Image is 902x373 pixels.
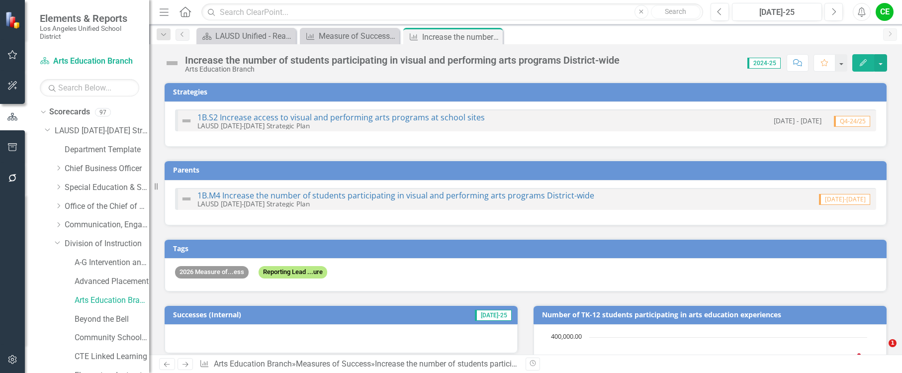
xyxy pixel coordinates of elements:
[868,339,892,363] iframe: Intercom live chat
[747,58,781,69] span: 2024-25
[180,193,192,205] img: Not Defined
[542,311,882,318] h3: Number of TK-12 students participating in arts education experiences
[732,3,822,21] button: [DATE]-25
[5,11,22,29] img: ClearPoint Strategy
[75,257,149,269] a: A-G Intervention and Support
[173,88,882,95] h3: Strategies
[199,30,293,42] a: LAUSD Unified - Ready for the World
[40,12,139,24] span: Elements & Reports
[65,201,149,212] a: Office of the Chief of Staff
[201,3,703,21] input: Search ClearPoint...
[551,332,582,341] text: 400,000.00
[40,24,139,41] small: Los Angeles Unified School District
[55,125,149,137] a: LAUSD [DATE]-[DATE] Strategic Plan
[75,351,149,363] a: CTE Linked Learning
[735,6,818,18] div: [DATE]-25
[259,266,327,279] span: Reporting Lead ...ure
[164,55,180,71] img: Not Defined
[75,295,149,306] a: Arts Education Branch
[876,3,894,21] button: CE
[185,66,620,73] div: Arts Education Branch
[180,115,192,127] img: Not Defined
[197,121,310,130] small: LAUSD [DATE]-[DATE] Strategic Plan
[215,30,293,42] div: LAUSD Unified - Ready for the World
[475,310,512,321] span: [DATE]-25
[185,55,620,66] div: Increase the number of students participating in visual and performing arts programs District-wide
[65,219,149,231] a: Communication, Engagement & Collaboration
[197,199,310,208] small: LAUSD [DATE]-[DATE] Strategic Plan
[651,5,701,19] button: Search
[214,359,292,369] a: Arts Education Branch
[75,276,149,287] a: Advanced Placement
[173,166,882,174] h3: Parents
[197,190,594,201] a: 1B.M4 Increase the number of students participating in visual and performing arts programs Distri...
[49,106,90,118] a: Scorecards
[296,359,371,369] a: Measures of Success
[95,108,111,116] div: 97
[774,116,821,125] small: [DATE] - [DATE]
[834,116,870,127] span: Q4-24/25
[889,339,897,347] span: 1
[319,30,397,42] div: Measure of Success - Scorecard Report
[65,144,149,156] a: Department Template
[197,112,485,123] a: 1B.S2 Increase access to visual and performing arts programs at school sites
[819,194,870,205] span: [DATE]-[DATE]
[65,163,149,175] a: Chief Business Officer
[40,56,139,67] a: Arts Education Branch
[302,30,397,42] a: Measure of Success - Scorecard Report
[75,332,149,344] a: Community Schools Initiative
[665,7,686,15] span: Search
[375,359,718,369] div: Increase the number of students participating in visual and performing arts programs District-wide
[65,182,149,193] a: Special Education & Specialized Programs
[173,245,882,252] h3: Tags
[422,31,500,43] div: Increase the number of students participating in visual and performing arts programs District-wide
[173,311,391,318] h3: Successes (Internal)
[75,314,149,325] a: Beyond the Bell
[199,359,518,370] div: » »
[40,79,139,96] input: Search Below...
[65,238,149,250] a: Division of Instruction
[175,266,249,279] span: 2026 Measure of...ess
